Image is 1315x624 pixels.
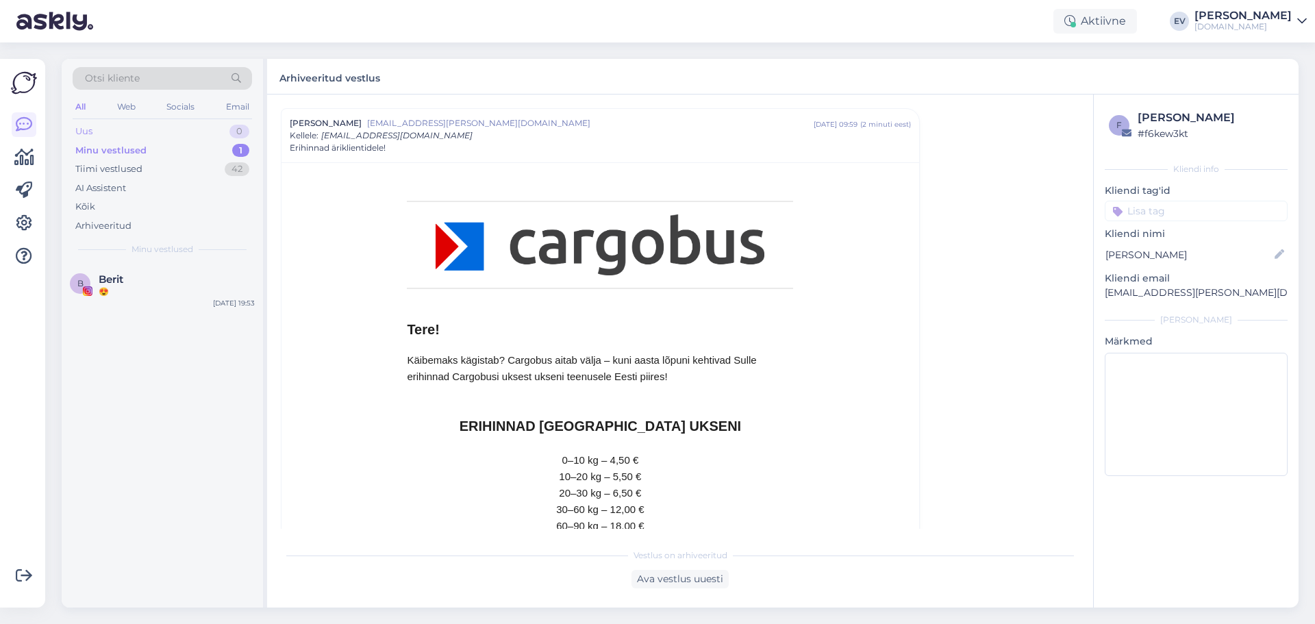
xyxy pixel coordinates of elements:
span: 20–30 kg – 6,50 € [559,487,641,499]
div: Arhiveeritud [75,219,131,233]
div: 42 [225,162,249,176]
div: Web [114,98,138,116]
span: 0–10 kg – 4,50 € [562,454,639,466]
div: [DATE] 19:53 [213,298,255,308]
div: Tiimi vestlused [75,162,142,176]
div: # f6kew3kt [1138,126,1283,141]
span: Otsi kliente [85,71,140,86]
div: Ava vestlus uuesti [631,570,729,588]
div: Email [223,98,252,116]
span: Käibemaks kägistab? Cargobus aitab välja – kuni aasta lõpuni kehtivad Sulle erihinnad Cargobusi u... [407,354,756,382]
p: Kliendi email [1105,271,1288,286]
strong: ERIHINNAD [GEOGRAPHIC_DATA] UKSENI [460,419,742,434]
span: 30–60 kg – 12,00 € [556,503,644,515]
span: B [77,278,84,288]
div: Kõik [75,200,95,214]
input: Lisa nimi [1105,247,1272,262]
div: All [73,98,88,116]
label: Arhiveeritud vestlus [279,67,380,86]
input: Lisa tag [1105,201,1288,221]
a: [PERSON_NAME][DOMAIN_NAME] [1194,10,1307,32]
div: Minu vestlused [75,144,147,158]
div: Uus [75,125,92,138]
span: Erihinnad äriklientidele! [290,142,386,154]
p: [EMAIL_ADDRESS][PERSON_NAME][DOMAIN_NAME] [1105,286,1288,300]
span: Tere! [407,322,439,337]
div: AI Assistent [75,182,126,195]
div: Kliendi info [1105,163,1288,175]
div: Aktiivne [1053,9,1137,34]
span: [PERSON_NAME] [290,117,362,129]
div: 1 [232,144,249,158]
div: Socials [164,98,197,116]
span: Vestlus on arhiveeritud [634,549,727,562]
img: Askly Logo [11,70,37,96]
div: 0 [229,125,249,138]
div: EV [1170,12,1189,31]
span: 60–90 kg – 18,00 € [556,520,644,532]
div: [PERSON_NAME] [1138,110,1283,126]
p: Kliendi nimi [1105,227,1288,241]
div: [PERSON_NAME] [1194,10,1292,21]
span: Kellele : [290,130,318,140]
span: Minu vestlused [131,243,193,255]
div: [PERSON_NAME] [1105,314,1288,326]
div: [DOMAIN_NAME] [1194,21,1292,32]
p: Märkmed [1105,334,1288,349]
div: [DATE] 09:59 [814,119,857,129]
span: f [1116,120,1122,130]
p: Kliendi tag'id [1105,184,1288,198]
span: [EMAIL_ADDRESS][PERSON_NAME][DOMAIN_NAME] [367,117,814,129]
span: 10–20 kg – 5,50 € [559,471,641,482]
span: [EMAIL_ADDRESS][DOMAIN_NAME] [321,130,473,140]
span: Berit [99,273,123,286]
div: ( 2 minuti eest ) [860,119,911,129]
div: 😍 [99,286,255,298]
